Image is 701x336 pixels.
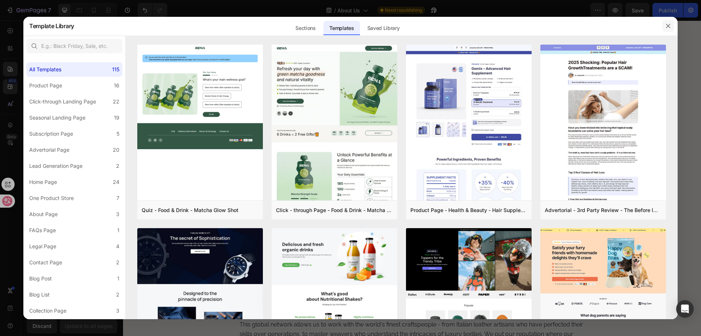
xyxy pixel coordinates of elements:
div: Contact Page [29,258,62,267]
strong: 2.What is the mission of Luxebrims? [116,106,217,113]
div: Click - through Page - Food & Drink - Matcha Glow Shot [276,206,393,215]
div: Rich Text Editor. Editing area: main [116,74,463,104]
div: 3 [116,306,119,315]
div: Sections [290,21,321,35]
span: This global network allows us to work with the world's finest craftspeople - from Italian leather... [116,301,460,326]
strong: 3.Where are Luxebrims products produced? [116,219,240,226]
input: E.g.: Black Friday, Sale, etc. [26,39,122,53]
div: About Page [29,210,58,219]
span: Luxebrims' product designs originate from our design studio in [GEOGRAPHIC_DATA], and the product... [116,242,451,267]
div: 115 [112,65,119,74]
div: Saved Library [361,21,406,35]
div: Seasonal Landing Page [29,113,85,122]
div: Legal Page [29,242,56,251]
div: Advertorial - 3rd Party Review - The Before Image - Hair Supplement [545,206,662,215]
div: Collection Page [29,306,66,315]
div: FAQs Page [29,226,56,235]
span: We personally visit every facility we work with on a regular basis to ensure our products meet ou... [116,271,457,297]
div: 2 [116,290,119,299]
div: 22 [113,97,119,106]
div: 2 [116,162,119,170]
h2: Template Library [29,16,74,35]
div: One Product Store [29,194,74,203]
span: Luxebrims' mission is to redefine accessible luxury by creating products that inspire confidence ... [116,128,454,154]
div: Home Page [29,178,57,186]
div: 16 [114,81,119,90]
div: 7 [116,194,119,203]
div: Blog Post [29,274,52,283]
span: In a tangible sense, we achieve this mission by putting craftsmanship first, sourcing only the fi... [116,158,449,183]
div: 1 [117,226,119,235]
div: Quiz - Food & Drink - Matcha Glow Shot [142,206,238,215]
div: All Templates [29,65,61,74]
div: 19 [114,113,119,122]
div: 3 [116,210,119,219]
div: Product Page [29,81,62,90]
div: 1 [117,274,119,283]
div: 5 [116,129,119,138]
div: Subscription Page [29,129,73,138]
div: Advertorial Page [29,146,69,154]
div: 20 [113,146,119,154]
div: 24 [113,178,119,186]
div: Click-through Landing Page [29,97,96,106]
p: Luxebrims was born from a passionate belief that true luxury should be accessible without comprom... [116,45,462,73]
span: We're committed to building a community of individuals who appreciate the finer things in life wh... [116,187,437,204]
div: 2 [116,258,119,267]
div: Product Page - Health & Beauty - Hair Supplement [410,206,527,215]
p: We're extremely proud to bridge this gap by offering meticulously crafted products that embody th... [116,75,462,103]
h2: 1.Why did you start Luxebrims? [116,22,463,33]
img: quiz-1.png [137,45,263,149]
div: Rich Text Editor. Editing area: main [116,45,463,74]
div: Blog List [29,290,50,299]
div: 4 [116,242,119,251]
div: Open Intercom Messenger [676,300,694,318]
div: Templates [323,21,360,35]
div: Lead Generation Page [29,162,83,170]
